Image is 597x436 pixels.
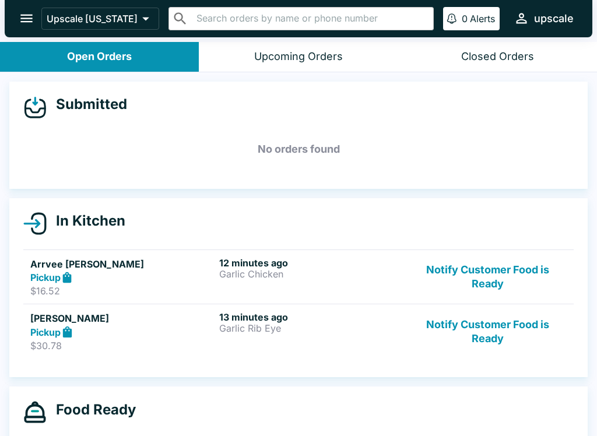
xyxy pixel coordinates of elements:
[470,13,495,24] p: Alerts
[47,401,136,419] h4: Food Ready
[30,257,215,271] h5: Arrvee [PERSON_NAME]
[12,3,41,33] button: open drawer
[23,249,574,304] a: Arrvee [PERSON_NAME]Pickup$16.5212 minutes agoGarlic ChickenNotify Customer Food is Ready
[219,311,403,323] h6: 13 minutes ago
[409,257,567,297] button: Notify Customer Food is Ready
[534,12,574,26] div: upscale
[219,257,403,269] h6: 12 minutes ago
[193,10,429,27] input: Search orders by name or phone number
[30,340,215,351] p: $30.78
[47,13,138,24] p: Upscale [US_STATE]
[47,96,127,113] h4: Submitted
[41,8,159,30] button: Upscale [US_STATE]
[409,311,567,351] button: Notify Customer Food is Ready
[219,323,403,333] p: Garlic Rib Eye
[509,6,578,31] button: upscale
[30,272,61,283] strong: Pickup
[47,212,125,230] h4: In Kitchen
[219,269,403,279] p: Garlic Chicken
[67,50,132,64] div: Open Orders
[30,326,61,338] strong: Pickup
[462,13,468,24] p: 0
[30,311,215,325] h5: [PERSON_NAME]
[254,50,343,64] div: Upcoming Orders
[23,128,574,170] h5: No orders found
[30,285,215,297] p: $16.52
[23,304,574,358] a: [PERSON_NAME]Pickup$30.7813 minutes agoGarlic Rib EyeNotify Customer Food is Ready
[461,50,534,64] div: Closed Orders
